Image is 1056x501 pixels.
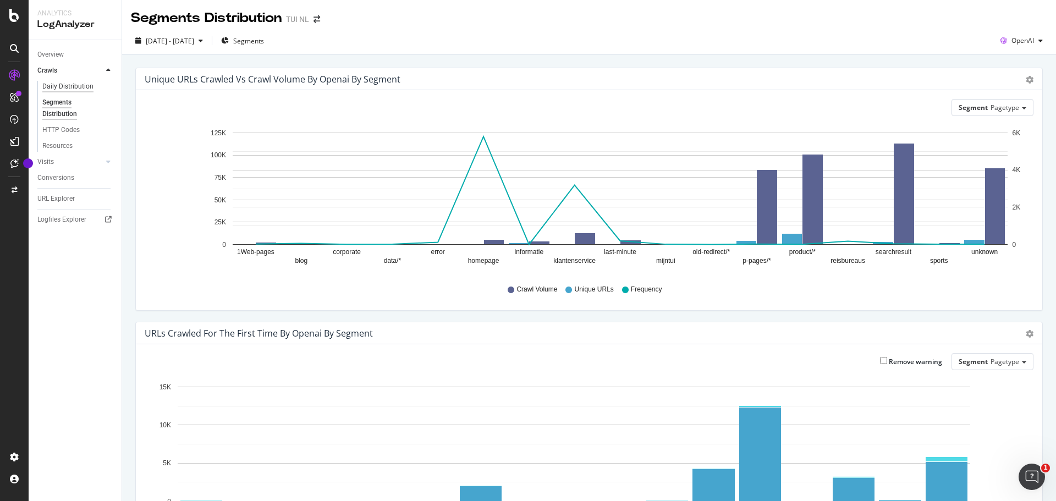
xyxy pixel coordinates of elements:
[996,32,1047,49] button: OpenAI
[295,257,307,265] text: blog
[23,158,33,168] div: Tooltip anchor
[42,81,94,92] div: Daily Distribution
[384,257,402,265] text: data/*
[1026,330,1033,338] div: gear
[211,129,226,137] text: 125K
[553,257,596,265] text: klantenservice
[1019,464,1045,490] iframe: Intercom live chat
[631,285,662,294] span: Frequency
[1013,129,1021,137] text: 6K
[1013,203,1021,211] text: 2K
[789,249,816,256] text: product/*
[215,196,226,204] text: 50K
[656,257,675,265] text: mijntui
[215,219,226,227] text: 25K
[604,249,636,256] text: last-minute
[37,65,57,76] div: Crawls
[42,140,114,152] a: Resources
[37,172,74,184] div: Conversions
[42,140,73,152] div: Resources
[313,15,320,23] div: arrow-right-arrow-left
[991,357,1019,366] span: Pagetype
[1011,36,1034,45] span: OpenAI
[743,257,771,265] text: p-pages/*
[145,328,373,339] div: URLs Crawled for the First Time by openai by Segment
[880,357,887,364] input: Remove warning
[222,241,226,249] text: 0
[37,156,54,168] div: Visits
[145,125,1025,274] svg: A chart.
[37,193,75,205] div: URL Explorer
[145,74,400,85] div: Unique URLs Crawled vs Crawl Volume by openai by Segment
[37,65,103,76] a: Crawls
[431,249,445,256] text: error
[1013,167,1021,174] text: 4K
[131,9,282,27] div: Segments Distribution
[42,97,114,120] a: Segments Distribution
[286,14,309,25] div: TUI NL
[233,36,264,46] span: Segments
[930,257,948,265] text: sports
[211,152,226,159] text: 100K
[159,421,171,429] text: 10K
[1026,76,1033,84] div: gear
[515,249,544,256] text: informatie
[37,49,64,60] div: Overview
[159,383,171,391] text: 15K
[42,97,103,120] div: Segments Distribution
[959,357,988,366] span: Segment
[37,49,114,60] a: Overview
[42,81,114,92] a: Daily Distribution
[831,257,865,265] text: reisbureaus
[237,249,274,256] text: 1Web-pages
[516,285,557,294] span: Crawl Volume
[991,103,1019,112] span: Pagetype
[574,285,613,294] span: Unique URLs
[37,18,113,31] div: LogAnalyzer
[468,257,499,265] text: homepage
[876,249,912,256] text: searchresult
[42,124,114,136] a: HTTP Codes
[1013,241,1016,249] text: 0
[37,214,114,225] a: Logfiles Explorer
[1041,464,1050,472] span: 1
[131,32,207,49] button: [DATE] - [DATE]
[880,357,942,366] label: Remove warning
[42,124,80,136] div: HTTP Codes
[37,156,103,168] a: Visits
[692,249,730,256] text: old-redirect/*
[146,36,194,46] span: [DATE] - [DATE]
[333,249,361,256] text: corporate
[37,214,86,225] div: Logfiles Explorer
[163,460,171,467] text: 5K
[971,249,998,256] text: unknown
[37,193,114,205] a: URL Explorer
[215,174,226,181] text: 75K
[959,103,988,112] span: Segment
[37,172,114,184] a: Conversions
[217,32,268,49] button: Segments
[37,9,113,18] div: Analytics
